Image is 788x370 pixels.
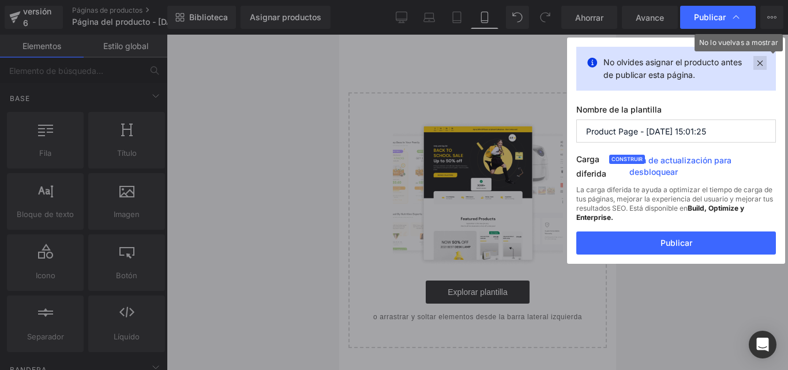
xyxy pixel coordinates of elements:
[694,12,726,22] font: Publicar
[699,38,778,47] font: No lo vuelvas a mostrar
[576,154,606,178] font: Carga diferida
[576,104,662,114] font: Nombre de la plantilla
[661,238,692,248] font: Publicar
[603,57,742,80] font: No olvides asignar el producto antes de publicar esta página.
[108,253,168,262] font: Explorar plantilla
[576,231,776,255] button: Publicar
[611,156,643,162] font: Construir
[576,204,744,222] font: Build, Optimize y Enterprise.
[34,278,243,286] font: o arrastrar y soltar elementos desde la barra lateral izquierda
[629,155,731,177] font: Plan de actualización para desbloquear
[87,246,190,269] a: Explorar plantilla
[576,185,773,212] font: La carga diferida te ayuda a optimizar el tiempo de carga de tus páginas, mejorar la experiencia ...
[749,331,776,358] div: Abrir Intercom Messenger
